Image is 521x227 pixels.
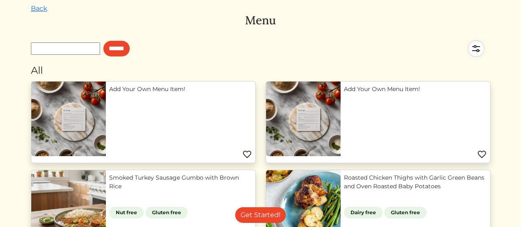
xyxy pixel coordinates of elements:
a: Get Started! [235,207,286,223]
a: Add Your Own Menu Item! [109,85,252,94]
a: Smoked Turkey Sausage Gumbo with Brown Rice [109,173,252,191]
img: Favorite menu item [242,150,252,159]
a: Add Your Own Menu Item! [344,85,487,94]
h3: Menu [31,14,491,28]
a: Roasted Chicken Thighs with Garlic Green Beans and Oven Roasted Baby Potatoes [344,173,487,191]
img: Favorite menu item [477,150,487,159]
img: filter-5a7d962c2457a2d01fc3f3b070ac7679cf81506dd4bc827d76cf1eb68fb85cd7.svg [462,34,491,63]
a: Back [31,5,47,12]
div: All [31,63,491,78]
